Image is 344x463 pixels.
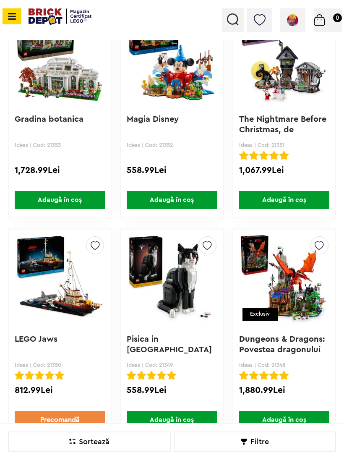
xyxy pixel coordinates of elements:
[249,371,258,380] img: Evaluare cu stele
[233,191,335,209] a: Adaugă în coș
[167,371,176,380] img: Evaluare cu stele
[15,371,24,380] img: Evaluare cu stele
[239,115,329,144] a: The Nightmare Before Christmas, de [PERSON_NAME]...
[239,385,329,400] div: 1,880.99Lei
[35,371,44,380] img: Evaluare cu stele
[279,151,289,160] img: Evaluare cu stele
[127,142,217,148] p: Ideas | Cod: 21352
[127,335,212,354] a: Pisica in [GEOGRAPHIC_DATA]
[239,335,328,364] a: Dungeons & Dragons: Povestea dragonului rosu
[147,371,156,380] img: Evaluare cu stele
[239,362,329,368] p: Ideas | Cod: 21348
[239,371,248,380] img: Evaluare cu stele
[157,371,166,380] img: Evaluare cu stele
[174,432,336,452] div: Filtre
[15,115,83,123] a: Gradina botanica
[239,191,329,209] span: Adaugă în coș
[15,411,105,429] a: Precomandă
[15,385,105,400] div: 812.99Lei
[127,191,217,209] span: Adaugă în coș
[127,115,179,123] a: Magia Disney
[127,220,216,337] img: Pisica in smoching
[15,220,104,337] img: LEGO Jaws
[127,165,217,180] div: 558.99Lei
[127,411,217,429] span: Adaugă în coș
[137,371,146,380] img: Evaluare cu stele
[239,165,329,180] div: 1,067.99Lei
[259,151,268,160] img: Evaluare cu stele
[240,220,329,337] img: Dungeons & Dragons: Povestea dragonului rosu
[233,411,335,429] a: Adaugă în coș
[259,371,268,380] img: Evaluare cu stele
[249,151,258,160] img: Evaluare cu stele
[121,191,223,209] a: Adaugă în coș
[333,13,342,22] small: 0
[269,371,279,380] img: Evaluare cu stele
[15,335,57,343] a: LEGO Jaws
[127,371,136,380] img: Evaluare cu stele
[239,151,248,160] img: Evaluare cu stele
[269,151,279,160] img: Evaluare cu stele
[239,142,329,148] p: Ideas | Cod: 21351
[15,191,105,209] span: Adaugă în coș
[239,411,329,429] span: Adaugă în coș
[55,371,64,380] img: Evaluare cu stele
[121,411,223,429] a: Adaugă în coș
[279,371,289,380] img: Evaluare cu stele
[242,308,278,321] div: Exclusiv
[15,362,105,368] p: Ideas | Cod: 21350
[45,371,54,380] img: Evaluare cu stele
[25,371,34,380] img: Evaluare cu stele
[9,191,111,209] a: Adaugă în coș
[8,432,171,452] div: Sortează
[15,142,105,148] p: Ideas | Cod: 21353
[127,362,217,368] p: Ideas | Cod: 21349
[127,385,217,400] div: 558.99Lei
[15,165,105,180] div: 1,728.99Lei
